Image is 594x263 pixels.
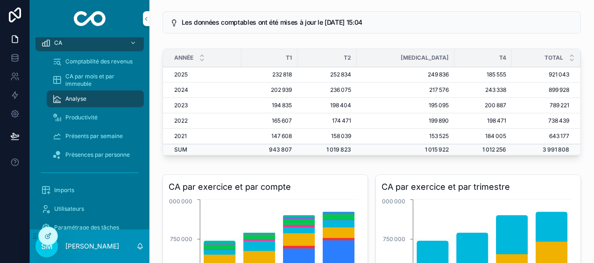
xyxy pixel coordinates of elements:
span: Analyse [65,95,86,103]
span: Total [544,54,563,62]
p: [PERSON_NAME] [65,242,119,251]
div: scrollable content [30,37,149,229]
span: T2 [344,54,351,62]
a: CA par mois et par immeuble [47,72,144,89]
a: Productivité [47,109,144,126]
td: 2021 [163,129,241,144]
td: 174 471 [297,113,357,129]
td: SUM [163,144,241,155]
td: 236 075 [297,83,357,98]
a: Paramétrage des tâches [35,219,144,236]
td: 165 607 [241,113,297,129]
td: 249 836 [357,67,454,83]
tspan: 750 000 [383,235,405,242]
span: Comptabilité des revenus [65,58,133,65]
tspan: 1 000 000 [166,198,192,205]
span: Année [174,54,193,62]
td: 158 039 [297,129,357,144]
span: Paramétrage des tâches [54,224,119,231]
td: 232 818 [241,67,297,83]
span: Présences par personne [65,151,130,159]
td: 2025 [163,67,241,83]
td: 899 928 [512,83,580,98]
span: Imports [54,187,74,194]
td: 243 338 [454,83,512,98]
td: 198 404 [297,98,357,113]
td: 643 177 [512,129,580,144]
td: 194 835 [241,98,297,113]
a: Imports [35,182,144,199]
a: Utilisateurs [35,201,144,217]
td: 738 439 [512,113,580,129]
a: CA [35,35,144,51]
td: 195 095 [357,98,454,113]
tspan: 1 000 000 [379,198,405,205]
span: Présents par semaine [65,132,123,140]
td: 147 608 [241,129,297,144]
td: 3 991 808 [512,144,580,155]
td: 1 012 256 [454,144,512,155]
td: 198 471 [454,113,512,129]
td: 943 807 [241,144,297,155]
a: Présents par semaine [47,128,144,145]
td: 2023 [163,98,241,113]
a: Présences par personne [47,146,144,163]
td: 789 221 [512,98,580,113]
h5: Les données comptables ont été mises à jour le 09/10/2025 15:04 [182,19,573,26]
span: T1 [286,54,292,62]
td: 1 015 922 [357,144,454,155]
td: 2022 [163,113,241,129]
td: 199 890 [357,113,454,129]
span: Utilisateurs [54,205,84,213]
img: App logo [74,11,106,26]
a: Analyse [47,90,144,107]
td: 1 019 823 [297,144,357,155]
td: 921 043 [512,67,580,83]
td: 153 525 [357,129,454,144]
td: 252 834 [297,67,357,83]
h3: CA par exercice et par trimestre [382,180,575,194]
span: CA [54,39,62,47]
a: Comptabilité des revenus [47,53,144,70]
tspan: 750 000 [170,235,192,242]
span: T4 [499,54,506,62]
span: SM [41,241,53,252]
h3: CA par exercice et par compte [169,180,362,194]
span: CA par mois et par immeuble [65,73,134,88]
td: 217 576 [357,83,454,98]
span: [MEDICAL_DATA] [401,54,449,62]
td: 185 555 [454,67,512,83]
td: 202 939 [241,83,297,98]
td: 2024 [163,83,241,98]
span: Productivité [65,114,98,121]
td: 184 005 [454,129,512,144]
td: 200 887 [454,98,512,113]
